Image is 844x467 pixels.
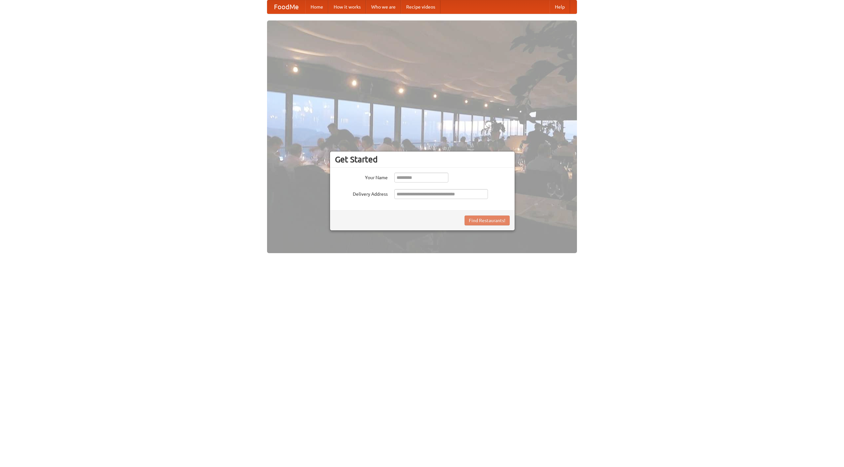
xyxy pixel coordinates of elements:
a: Home [305,0,328,14]
a: Help [550,0,570,14]
a: How it works [328,0,366,14]
a: Recipe videos [401,0,440,14]
h3: Get Started [335,154,510,164]
button: Find Restaurants! [465,216,510,225]
label: Delivery Address [335,189,388,197]
a: Who we are [366,0,401,14]
label: Your Name [335,173,388,181]
a: FoodMe [267,0,305,14]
